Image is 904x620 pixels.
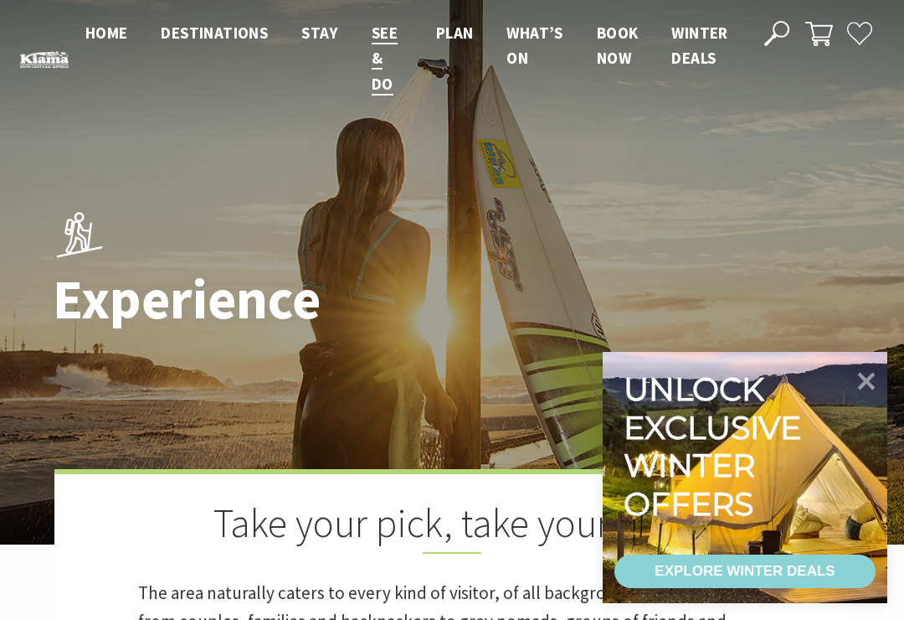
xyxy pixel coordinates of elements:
[20,51,69,68] img: Kiama Logo
[671,23,727,68] span: Winter Deals
[301,23,338,43] span: Stay
[655,555,835,588] div: EXPLORE WINTER DEALS
[69,20,745,96] nav: Main Menu
[506,23,562,68] span: What’s On
[624,370,809,523] div: Unlock exclusive winter offers
[53,268,526,329] h1: Experience
[161,23,268,43] span: Destinations
[372,23,398,94] span: See & Do
[436,23,474,43] span: Plan
[85,23,128,43] span: Home
[597,23,639,68] span: Book now
[138,499,766,554] h2: Take your pick, take your time
[614,555,876,588] a: EXPLORE WINTER DEALS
